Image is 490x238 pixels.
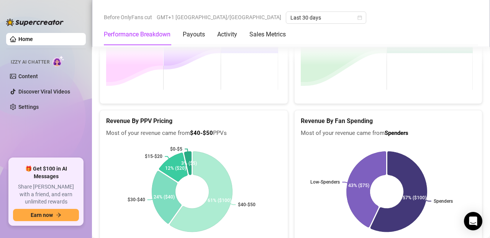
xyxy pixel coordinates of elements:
[31,212,53,218] span: Earn now
[170,146,182,152] text: $0-$5
[106,117,282,126] h5: Revenue By PPV Pricing
[238,202,256,207] text: $40-$50
[56,212,61,218] span: arrow-right
[18,73,38,79] a: Content
[18,104,39,110] a: Settings
[249,30,286,39] div: Sales Metrics
[145,154,162,159] text: $15-$20
[183,30,205,39] div: Payouts
[301,117,476,126] h5: Revenue By Fan Spending
[157,11,281,23] span: GMT+1 [GEOGRAPHIC_DATA]/[GEOGRAPHIC_DATA]
[18,89,70,95] a: Discover Viral Videos
[385,130,408,136] b: Spenders
[52,56,64,67] img: AI Chatter
[11,59,49,66] span: Izzy AI Chatter
[6,18,64,26] img: logo-BBDzfeDw.svg
[128,197,145,202] text: $30-$40
[190,130,213,136] b: $40-$50
[357,15,362,20] span: calendar
[106,129,282,138] span: Most of your revenue came from PPVs
[18,36,33,42] a: Home
[104,11,152,23] span: Before OnlyFans cut
[13,165,79,180] span: 🎁 Get $100 in AI Messages
[13,183,79,206] span: Share [PERSON_NAME] with a friend, and earn unlimited rewards
[217,30,237,39] div: Activity
[310,179,340,185] text: Low-Spenders
[104,30,170,39] div: Performance Breakdown
[290,12,362,23] span: Last 30 days
[13,209,79,221] button: Earn nowarrow-right
[464,212,482,230] div: Open Intercom Messenger
[433,199,452,204] text: Spenders
[301,129,476,138] span: Most of your revenue came from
